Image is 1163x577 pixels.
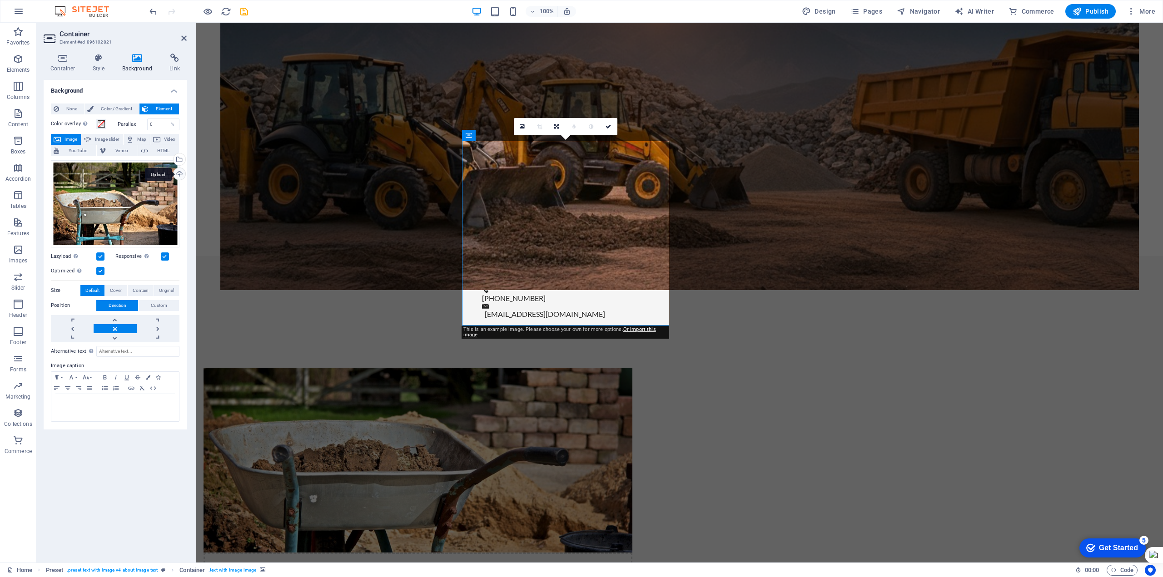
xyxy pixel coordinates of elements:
div: Get Started 5 items remaining, 0% complete [7,5,74,24]
button: Insert Link [126,383,137,394]
p: Commerce [5,448,32,455]
span: Color / Gradient [96,104,136,114]
h4: Container [44,54,86,73]
label: Color overlay [51,118,96,129]
button: Code [1107,565,1138,576]
span: YouTube [62,145,94,156]
div: This is an example image. Please choose your own for more options. [462,326,669,339]
p: Slider [11,284,25,291]
span: Original [159,285,174,296]
button: Cover [105,285,127,296]
button: Design [798,4,840,19]
span: Contain [133,285,149,296]
span: Vimeo [109,145,134,156]
p: Forms [10,366,26,373]
button: Color / Gradient [84,104,139,114]
span: Image slider [94,134,120,145]
label: Alternative text [51,346,96,357]
i: This element contains a background [260,567,265,572]
span: Direction [109,300,126,311]
button: Unordered List [99,383,110,394]
h6: 100% [539,6,554,17]
button: Ordered List [110,383,121,394]
button: Map [124,134,150,145]
button: Default [80,285,104,296]
a: Blur [566,118,583,135]
button: save [239,6,249,17]
a: Upload [173,168,186,180]
button: Custom [139,300,179,311]
img: Editor Logo [52,6,120,17]
button: 100% [526,6,558,17]
span: Cover [110,285,122,296]
label: Optimized [51,266,96,276]
button: undo [148,6,159,17]
span: : [1091,567,1093,573]
p: Favorites [6,39,30,46]
button: Usercentrics [1145,565,1156,576]
span: More [1127,7,1155,16]
button: Italic (Ctrl+I) [110,372,121,383]
a: Click to cancel selection. Double-click to open Pages [7,565,32,576]
i: Reload page [221,6,231,17]
button: AI Writer [951,4,998,19]
label: Size [51,285,80,296]
button: Vimeo [97,145,137,156]
h4: Link [163,54,187,73]
a: Crop mode [531,118,548,135]
button: Contain [128,285,154,296]
span: Publish [1073,7,1108,16]
i: Save (Ctrl+S) [239,6,249,17]
button: Bold (Ctrl+B) [99,372,110,383]
p: Footer [10,339,26,346]
button: Image [51,134,81,145]
a: Greyscale [583,118,600,135]
span: Commerce [1009,7,1054,16]
button: Element [139,104,179,114]
span: Click to select. Double-click to edit [179,565,205,576]
span: Map [136,134,147,145]
label: Image caption [51,360,179,371]
span: Design [802,7,836,16]
div: Get Started [27,10,66,18]
div: Design (Ctrl+Alt+Y) [798,4,840,19]
h6: Session time [1075,565,1099,576]
a: [EMAIL_ADDRESS][DOMAIN_NAME] [288,287,409,296]
span: Navigator [897,7,940,16]
i: Undo: Change background (Ctrl+Z) [148,6,159,17]
span: Element [151,104,176,114]
button: Icons [153,372,163,383]
span: Code [1111,565,1133,576]
button: More [1123,4,1159,19]
button: HTML [138,145,179,156]
button: Click here to leave preview mode and continue editing [202,6,213,17]
button: Navigator [893,4,944,19]
button: Publish [1065,4,1116,19]
p: Accordion [5,175,31,182]
i: This element is a customizable preset [161,567,165,572]
span: Pages [850,7,882,16]
span: . preset-text-with-image-v4-about-image-text [67,565,158,576]
p: Tables [10,202,26,210]
div: home-services-gallery-construction-site-4.jpeg [51,160,179,247]
button: Image slider [81,134,123,145]
button: Underline (Ctrl+U) [121,372,132,383]
button: Align Justify [84,383,95,394]
a: Select files from the file manager, stock photos, or upload file(s) [514,118,531,135]
p: Boxes [11,148,26,155]
a: Confirm ( Ctrl ⏎ ) [600,118,617,135]
button: Original [154,285,179,296]
p: Columns [7,94,30,101]
button: Align Right [73,383,84,394]
a: Change orientation [548,118,566,135]
button: Align Center [62,383,73,394]
button: HTML [148,383,159,394]
button: Commerce [1005,4,1058,19]
h4: Style [86,54,115,73]
span: [PHONE_NUMBER] [286,271,349,280]
p: Marketing [5,393,30,400]
label: Lazyload [51,251,96,262]
button: Colors [143,372,153,383]
span: Default [85,285,99,296]
span: . text-with-image-image [209,565,256,576]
